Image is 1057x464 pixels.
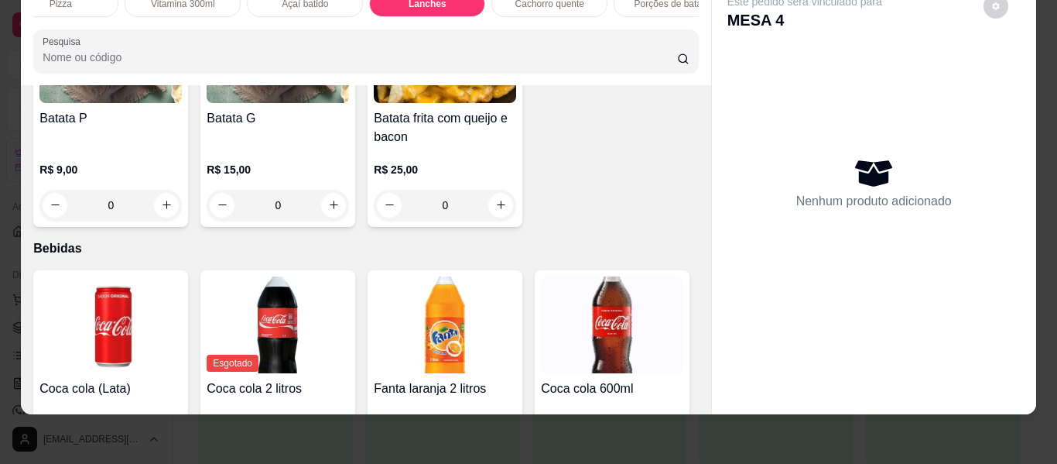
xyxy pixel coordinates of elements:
p: R$ 25,00 [374,162,516,177]
button: decrease-product-quantity [210,193,234,218]
h4: Coca cola 2 litros [207,380,349,398]
label: Pesquisa [43,35,86,48]
p: Nenhum produto adicionado [796,192,952,211]
h4: Fanta laranja 2 litros [374,380,516,398]
h4: Batata G [207,109,349,128]
img: product-image [541,277,683,373]
input: Pesquisa [43,50,677,65]
p: R$ 9,00 [39,162,182,177]
p: Bebidas [33,239,698,258]
p: R$ 8,50 [541,414,683,429]
p: R$ 15,00 [207,162,349,177]
span: Esgotado [207,355,258,372]
img: product-image [207,277,349,373]
p: MESA 4 [727,9,882,31]
button: decrease-product-quantity [377,193,402,218]
button: increase-product-quantity [321,193,346,218]
button: increase-product-quantity [154,193,179,218]
h4: Batata frita com queijo e bacon [374,109,516,146]
img: product-image [39,277,182,373]
img: product-image [374,277,516,373]
p: R$ 6,00 [39,414,182,429]
h4: Coca cola (Lata) [39,380,182,398]
p: R$ 15,00 [207,414,349,429]
h4: Coca cola 600ml [541,380,683,398]
p: R$ 14,00 [374,414,516,429]
h4: Batata P [39,109,182,128]
button: decrease-product-quantity [43,193,67,218]
button: increase-product-quantity [488,193,513,218]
